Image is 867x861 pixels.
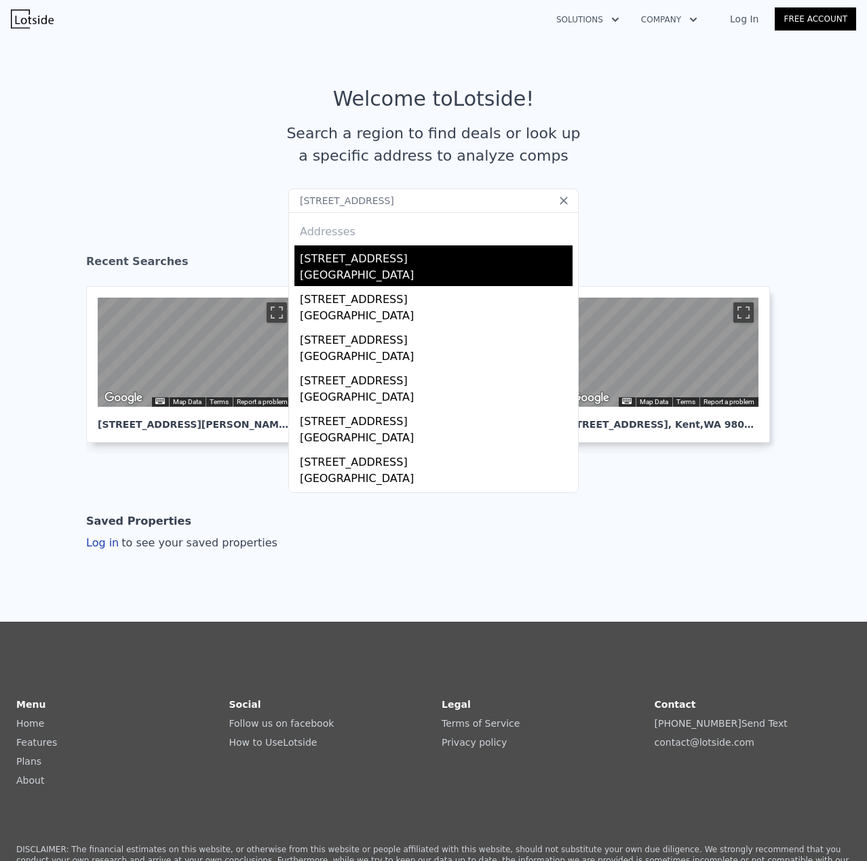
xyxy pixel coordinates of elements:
[229,699,261,710] strong: Social
[775,7,856,31] a: Free Account
[700,419,758,430] span: , WA 98031
[622,398,632,404] button: Keyboard shortcuts
[288,188,579,213] input: Search an address or region...
[655,699,696,710] strong: Contact
[568,389,613,407] img: Google
[300,367,573,389] div: [STREET_ADDRESS]
[442,699,471,710] strong: Legal
[442,737,507,748] a: Privacy policy
[333,87,535,111] div: Welcome to Lotside !
[300,470,573,489] div: [GEOGRAPHIC_DATA]
[294,213,573,245] div: Addresses
[741,718,788,729] a: Send Text
[86,508,191,535] div: Saved Properties
[655,737,754,748] a: contact@lotside.com
[655,718,741,729] a: [PHONE_NUMBER]
[640,397,668,407] button: Map Data
[630,7,708,32] button: Company
[101,389,146,407] a: Open this area in Google Maps (opens a new window)
[173,397,201,407] button: Map Data
[564,298,758,407] div: Street View
[545,7,630,32] button: Solutions
[442,718,520,729] a: Terms of Service
[119,536,277,549] span: to see your saved properties
[11,9,54,28] img: Lotside
[86,286,314,443] a: Map [STREET_ADDRESS][PERSON_NAME], Monroe
[98,298,292,407] div: Map
[733,302,754,323] button: Toggle fullscreen view
[16,775,44,786] a: About
[229,737,317,748] a: How to UseLotside
[86,243,781,286] div: Recent Searches
[300,267,573,286] div: [GEOGRAPHIC_DATA]
[16,699,45,710] strong: Menu
[300,286,573,308] div: [STREET_ADDRESS]
[229,718,334,729] a: Follow us on facebook
[16,718,44,729] a: Home
[300,449,573,470] div: [STREET_ADDRESS]
[237,398,288,405] a: Report a problem
[676,398,695,405] a: Terms
[155,398,165,404] button: Keyboard shortcuts
[16,756,41,767] a: Plans
[300,489,573,511] div: [STREET_ADDRESS]
[101,389,146,407] img: Google
[300,245,573,267] div: [STREET_ADDRESS]
[300,389,573,408] div: [GEOGRAPHIC_DATA]
[210,398,229,405] a: Terms
[98,298,292,407] div: Street View
[704,398,754,405] a: Report a problem
[98,407,292,431] div: [STREET_ADDRESS][PERSON_NAME] , Monroe
[714,12,775,26] a: Log In
[282,122,585,167] div: Search a region to find deals or look up a specific address to analyze comps
[300,430,573,449] div: [GEOGRAPHIC_DATA]
[16,737,57,748] a: Features
[267,302,287,323] button: Toggle fullscreen view
[300,408,573,430] div: [STREET_ADDRESS]
[564,407,758,431] div: [STREET_ADDRESS] , Kent
[568,389,613,407] a: Open this area in Google Maps (opens a new window)
[86,535,277,551] div: Log in
[564,298,758,407] div: Map
[300,348,573,367] div: [GEOGRAPHIC_DATA]
[300,308,573,327] div: [GEOGRAPHIC_DATA]
[553,286,781,443] a: Map [STREET_ADDRESS], Kent,WA 98031
[300,327,573,348] div: [STREET_ADDRESS]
